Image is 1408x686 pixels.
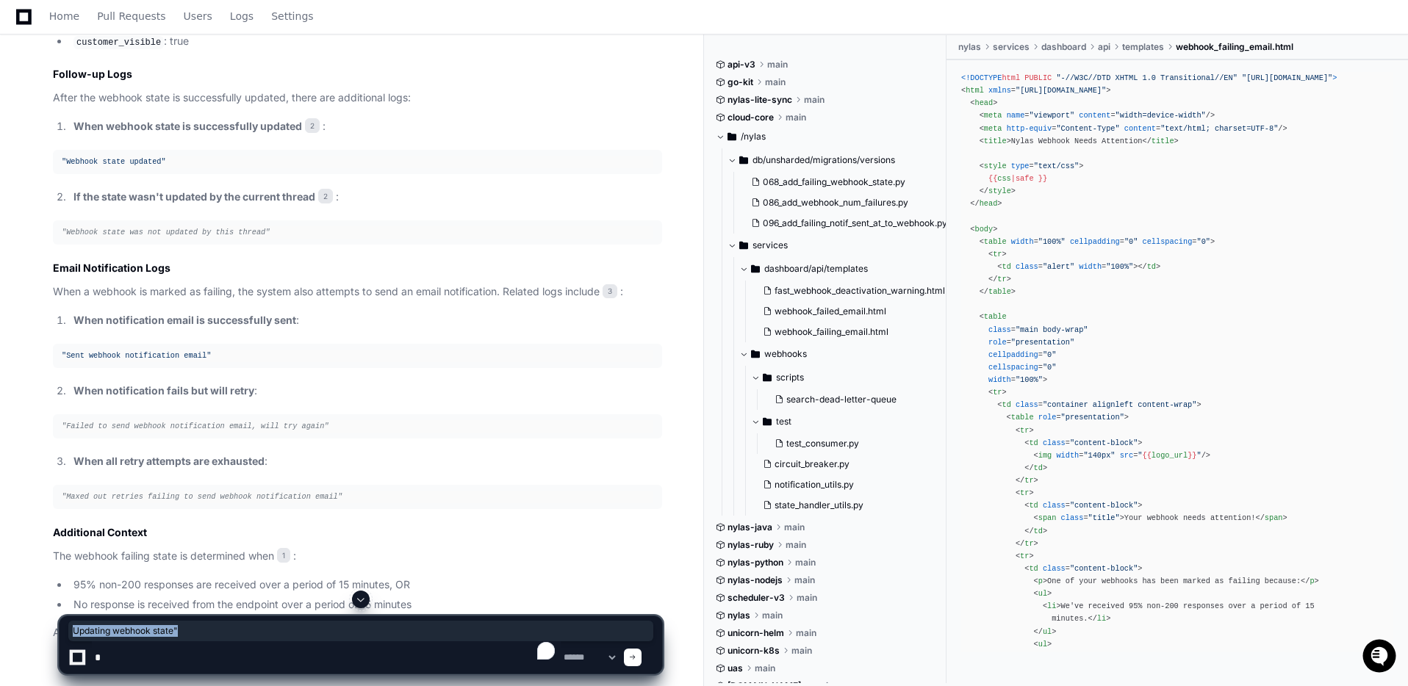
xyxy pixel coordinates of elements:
span: nylas [958,41,981,53]
span: go-kit [728,76,753,88]
span: td [1029,438,1038,447]
button: fast_webhook_deactivation_warning.html [757,281,945,301]
span: test_consumer.py [786,438,859,449]
span: role [988,338,1007,347]
span: < > [988,388,1007,397]
span: 096_add_failing_notif_sent_at_to_webhook.py [763,217,947,229]
span: tr [993,250,1002,259]
button: 096_add_failing_notif_sent_at_to_webhook.py [745,213,947,234]
button: circuit_breaker.py [757,454,945,474]
span: "presentation" [1061,413,1124,422]
span: content [1079,111,1110,120]
span: 086_add_webhook_num_failures.py [763,197,908,209]
svg: Directory [763,369,772,386]
span: html [966,86,984,95]
span: </ > [1016,476,1038,485]
span: "100%" [1016,375,1043,384]
span: templates [1122,41,1164,53]
li: : [69,312,662,329]
span: cellspacing [988,363,1038,372]
svg: Directory [728,128,736,145]
span: "presentation" [1011,338,1074,347]
p: When a webhook is marked as failing, the system also attempts to send an email notification. Rela... [53,284,662,300]
span: < = = /> [980,111,1215,120]
svg: Directory [739,237,748,254]
div: Welcome [15,59,267,82]
span: nylas-lite-sync [728,94,792,106]
span: "Sent webhook notification email" [62,351,211,360]
span: body [975,225,994,234]
span: 2 [318,189,333,203]
span: "Webhook state updated" [62,157,166,166]
span: webhooks [764,348,807,360]
span: td [1002,262,1010,271]
span: " [1196,451,1201,460]
span: < = > [1007,413,1129,422]
span: meta [984,124,1002,133]
span: db/unsharded/migrations/versions [753,154,895,166]
button: dashboard/api/templates [739,257,954,281]
span: < = = > [997,262,1138,271]
span: main [784,521,805,533]
span: head [975,98,994,107]
span: html [1002,73,1020,82]
span: http-equiv [1007,124,1052,133]
span: /> [1196,451,1210,460]
p: The webhook failing state is determined when : [53,548,662,565]
span: "width=device-width" [1116,111,1206,120]
span: main [765,76,786,88]
span: state_handler_utils.py [775,499,863,511]
span: </ > [980,187,1016,195]
li: : [69,453,662,470]
span: fast_webhook_deactivation_warning.html [775,285,945,297]
button: Start new chat [250,114,267,131]
span: main [786,539,806,551]
span: style [984,162,1007,170]
span: span [1265,513,1283,522]
span: nylas-nodejs [728,574,783,586]
span: Updating webhook state" [73,625,649,637]
span: td [1034,527,1043,535]
span: type [1011,162,1030,170]
span: table [988,287,1011,296]
span: test [776,416,791,427]
button: scripts [751,366,954,389]
span: 3 [603,284,617,299]
span: < = > [1024,564,1142,573]
span: 068_add_failing_webhook_state.py [763,176,905,188]
code: customer_visible [73,36,164,49]
span: cellpadding [1070,237,1120,246]
button: 068_add_failing_webhook_state.py [745,172,947,192]
span: </ > [1024,527,1047,535]
span: class [988,325,1011,334]
span: td [1147,262,1156,271]
span: "0" [1043,363,1056,372]
span: src [1120,451,1133,460]
span: "alert" [1043,262,1074,271]
li: : [69,189,662,206]
span: tr [1024,476,1033,485]
span: td [1034,463,1043,472]
svg: Directory [751,260,760,278]
span: Pull Requests [97,12,165,21]
span: td [1029,501,1038,510]
span: dashboard/api/templates [764,263,868,275]
img: 1736555170064-99ba0984-63c1-480f-8ee9-699278ef63ed [15,109,41,136]
span: "100%" [1106,262,1133,271]
span: nylas-python [728,557,783,568]
span: content [1124,124,1156,133]
span: </ > [980,287,1016,296]
span: < > [988,250,1007,259]
li: : [69,383,662,400]
button: test [751,410,954,433]
span: circuit_breaker.py [775,458,850,470]
span: 1 [277,548,290,563]
span: style [988,187,1011,195]
span: tr [1020,426,1029,435]
iframe: Open customer support [1361,638,1401,677]
button: db/unsharded/migrations/versions [728,148,947,172]
span: < = = /> [980,124,1287,133]
span: td [1029,564,1038,573]
span: < = > [1024,501,1142,510]
strong: When notification email is successfully sent [73,314,296,326]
